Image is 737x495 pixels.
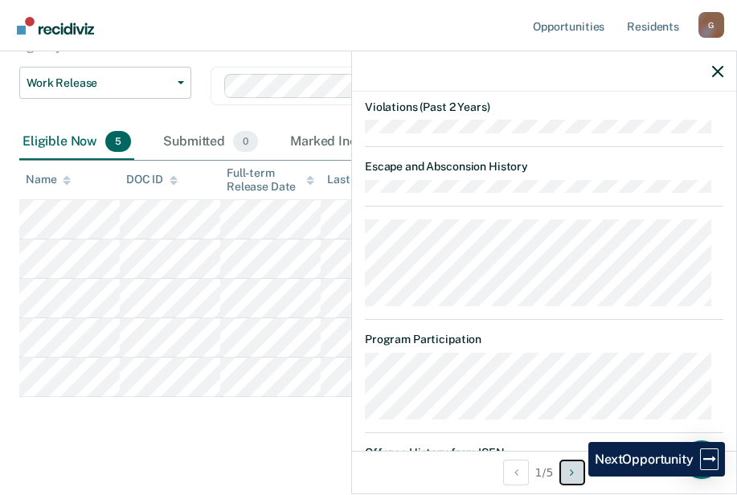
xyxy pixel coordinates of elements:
[698,12,724,38] div: G
[365,333,723,346] dt: Program Participation
[287,125,430,160] div: Marked Ineligible
[233,131,258,152] span: 0
[17,17,94,35] img: Recidiviz
[365,160,723,174] dt: Escape and Absconsion History
[160,125,261,160] div: Submitted
[503,460,529,485] button: Previous Opportunity
[126,173,178,186] div: DOC ID
[559,460,585,485] button: Next Opportunity
[327,173,405,186] div: Last Viewed
[19,8,647,54] p: Supervised Work Release is a program that allows residents to work outside of the institution und...
[365,446,723,460] dt: Offense History from ISEN
[26,173,71,186] div: Name
[352,451,736,493] div: 1 / 5
[27,76,171,90] span: Work Release
[365,100,723,114] dt: Violations (Past 2 Years)
[105,131,131,152] span: 5
[698,12,724,38] button: Profile dropdown button
[227,166,314,194] div: Full-term Release Date
[682,440,721,479] div: Open Intercom Messenger
[19,125,134,160] div: Eligible Now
